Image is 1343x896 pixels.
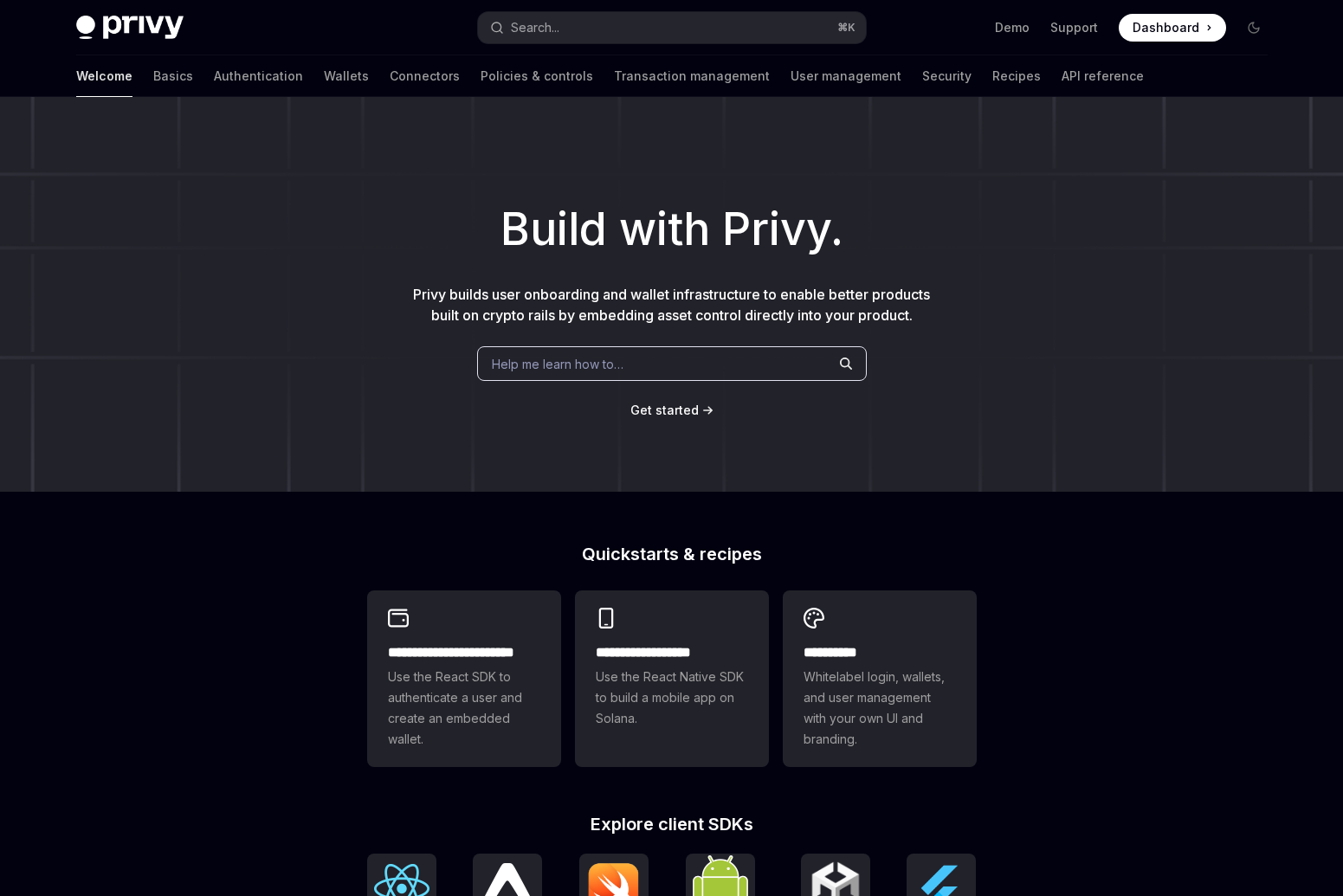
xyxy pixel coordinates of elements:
span: Get started [630,403,699,417]
div: Search... [511,17,559,38]
button: Open search [478,12,866,43]
button: Toggle dark mode [1240,14,1268,42]
a: **** **** **** ***Use the React Native SDK to build a mobile app on Solana. [575,590,769,767]
a: Connectors [390,55,460,97]
a: **** *****Whitelabel login, wallets, and user management with your own UI and branding. [783,590,977,767]
a: Support [1050,19,1098,36]
span: Whitelabel login, wallets, and user management with your own UI and branding. [804,667,956,750]
a: Dashboard [1119,14,1226,42]
a: Demo [995,19,1030,36]
span: Privy builds user onboarding and wallet infrastructure to enable better products built on crypto ... [413,286,930,324]
span: Use the React Native SDK to build a mobile app on Solana. [596,667,748,729]
a: API reference [1062,55,1144,97]
a: Policies & controls [481,55,593,97]
a: Wallets [324,55,369,97]
a: Get started [630,402,699,419]
a: Welcome [76,55,132,97]
span: ⌘ K [837,21,856,35]
a: Recipes [992,55,1041,97]
h2: Quickstarts & recipes [367,545,977,563]
a: User management [791,55,901,97]
img: dark logo [76,16,184,40]
a: Basics [153,55,193,97]
h1: Build with Privy. [28,196,1315,263]
a: Authentication [214,55,303,97]
h2: Explore client SDKs [367,815,977,833]
span: Dashboard [1133,19,1199,36]
span: Use the React SDK to authenticate a user and create an embedded wallet. [388,667,540,750]
span: Help me learn how to… [492,355,623,373]
a: Transaction management [614,55,770,97]
a: Security [922,55,972,97]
